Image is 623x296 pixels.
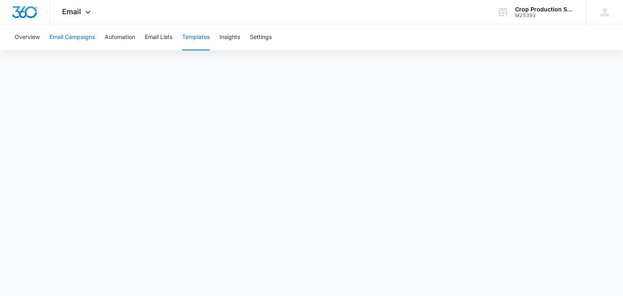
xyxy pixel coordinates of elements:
span: Email [62,7,81,16]
button: Overview [15,24,40,50]
button: Templates [182,24,210,50]
button: Email Lists [145,24,172,50]
div: account name [515,6,574,13]
button: Automation [105,24,135,50]
button: Settings [250,24,272,50]
button: Insights [219,24,240,50]
button: Email Campaigns [49,24,95,50]
div: account id [515,13,574,18]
